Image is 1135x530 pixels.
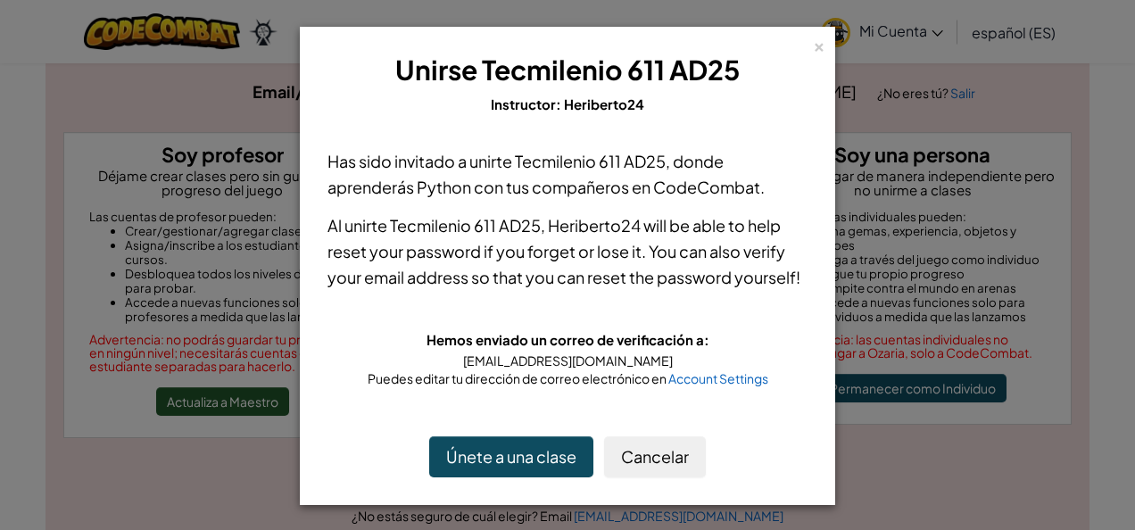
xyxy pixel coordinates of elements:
[515,151,666,171] span: Tecmilenio 611 AD25
[327,151,515,171] span: Has sido invitado a unirte
[564,95,644,112] span: Heriberto24
[327,352,808,369] div: [EMAIL_ADDRESS][DOMAIN_NAME]
[327,215,800,287] span: will be able to help reset your password if you forget or lose it. You can also verify your email...
[390,215,541,236] span: Tecmilenio 611 AD25
[813,35,825,54] div: ×
[427,331,709,348] span: Hemos enviado un correo de verificación a:
[429,436,593,477] button: Únete a una clase
[327,215,390,236] span: Al unirte
[668,370,768,386] a: Account Settings
[548,215,641,236] span: Heriberto24
[604,436,706,477] button: Cancelar
[471,177,765,197] span: con tus compañeros en CodeCombat.
[482,53,740,87] span: Tecmilenio 611 AD25
[395,53,477,87] span: Unirse
[417,177,471,197] span: Python
[541,215,548,236] span: ,
[368,370,668,386] span: Puedes editar tu dirección de correo electrónico en
[491,95,564,112] span: Instructor:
